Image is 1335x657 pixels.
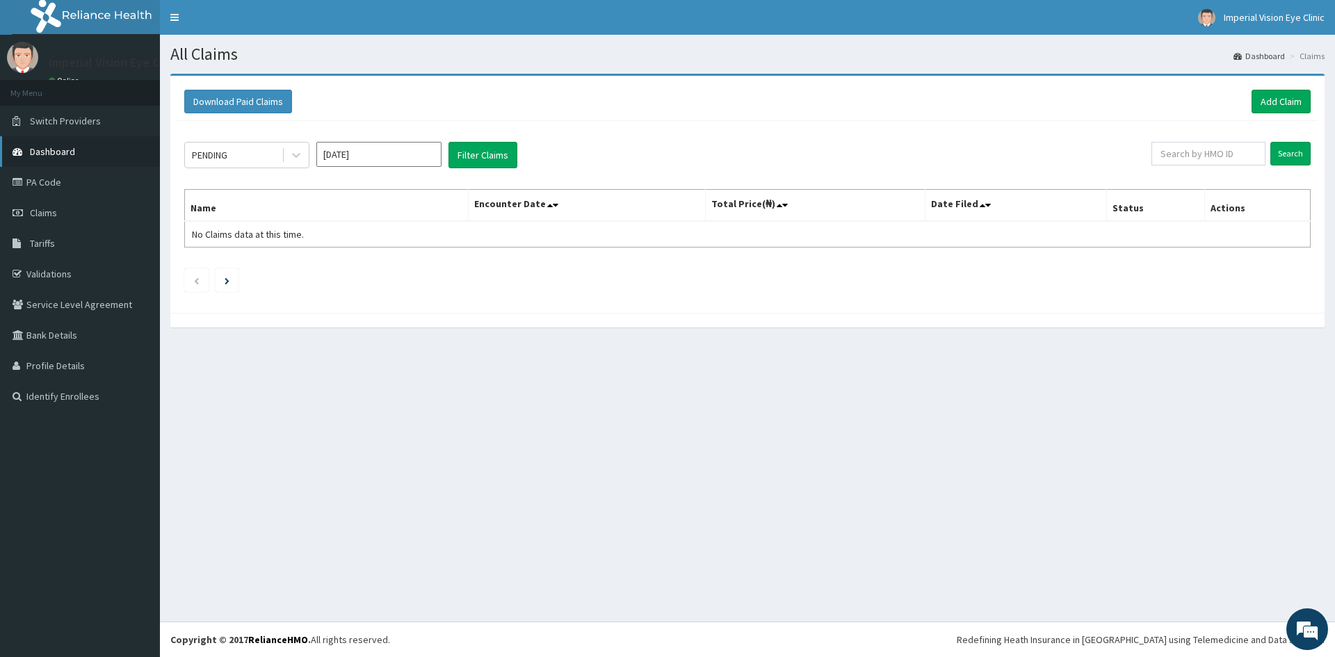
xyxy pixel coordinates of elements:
[925,190,1106,222] th: Date Filed
[170,633,311,646] strong: Copyright © 2017 .
[1151,142,1265,165] input: Search by HMO ID
[248,633,308,646] a: RelianceHMO
[160,622,1335,657] footer: All rights reserved.
[184,90,292,113] button: Download Paid Claims
[228,7,261,40] div: Minimize live chat window
[225,274,229,286] a: Next page
[1106,190,1204,222] th: Status
[7,42,38,73] img: User Image
[1286,50,1325,62] li: Claims
[72,78,234,96] div: Chat with us now
[185,190,469,222] th: Name
[30,206,57,219] span: Claims
[1204,190,1310,222] th: Actions
[7,380,265,428] textarea: Type your message and hit 'Enter'
[1252,90,1311,113] a: Add Claim
[30,237,55,250] span: Tariffs
[1270,142,1311,165] input: Search
[1198,9,1215,26] img: User Image
[192,148,227,162] div: PENDING
[1233,50,1285,62] a: Dashboard
[30,145,75,158] span: Dashboard
[316,142,442,167] input: Select Month and Year
[170,45,1325,63] h1: All Claims
[448,142,517,168] button: Filter Claims
[705,190,925,222] th: Total Price(₦)
[49,76,82,86] a: Online
[81,175,192,316] span: We're online!
[1224,11,1325,24] span: Imperial Vision Eye Clinic
[957,633,1325,647] div: Redefining Heath Insurance in [GEOGRAPHIC_DATA] using Telemedicine and Data Science!
[468,190,705,222] th: Encounter Date
[26,70,56,104] img: d_794563401_company_1708531726252_794563401
[49,56,181,69] p: Imperial Vision Eye Clinic
[192,228,304,241] span: No Claims data at this time.
[193,274,200,286] a: Previous page
[30,115,101,127] span: Switch Providers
